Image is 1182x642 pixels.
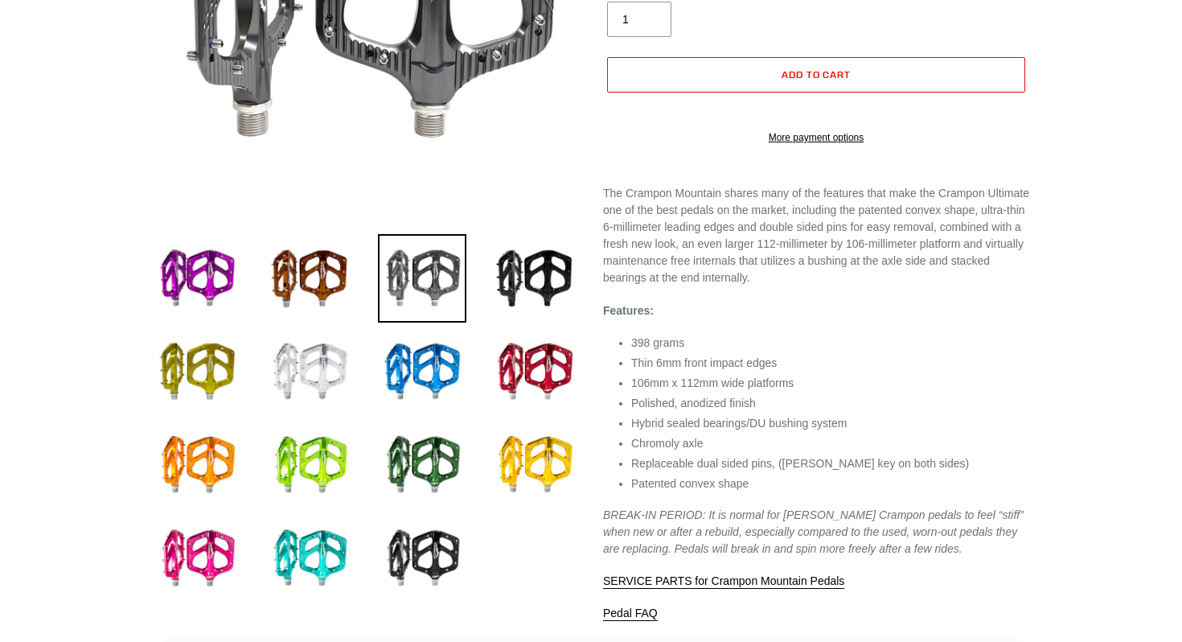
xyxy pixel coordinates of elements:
img: Load image into Gallery viewer, turquoise [265,514,354,603]
img: Load image into Gallery viewer, blue [378,327,466,416]
img: Load image into Gallery viewer, pink [153,514,241,603]
li: Hybrid sealed bearings/DU bushing system [631,415,1029,432]
img: Load image into Gallery viewer, gold [490,421,579,509]
span: SERVICE PARTS for Crampon Mountain Pedals [603,574,844,587]
img: Load image into Gallery viewer, black [378,514,466,603]
img: Load image into Gallery viewer, gold [153,327,241,416]
span: Add to cart [782,68,852,80]
li: Replaceable dual sided pins, ([PERSON_NAME] key on both sides) [631,455,1029,472]
a: SERVICE PARTS for Crampon Mountain Pedals [603,574,844,589]
img: Load image into Gallery viewer, red [490,327,579,416]
a: More payment options [607,130,1025,145]
strong: Features: [603,304,654,317]
img: Load image into Gallery viewer, stealth [490,234,579,323]
li: Patented convex shape [631,475,1029,492]
li: 398 grams [631,335,1029,352]
em: BREAK-IN PERIOD: It is normal for [PERSON_NAME] Crampon pedals to feel “stiff” when new or after ... [603,508,1024,555]
li: 106mm x 112mm wide platforms [631,375,1029,392]
img: Load image into Gallery viewer, grey [378,234,466,323]
button: Add to cart [607,57,1025,93]
li: Polished, anodized finish [631,395,1029,412]
img: Load image into Gallery viewer, purple [153,234,241,323]
img: Load image into Gallery viewer, fern-green [265,421,354,509]
img: Load image into Gallery viewer, PNW-green [378,421,466,509]
li: Chromoly axle [631,435,1029,452]
img: Load image into Gallery viewer, Silver [265,327,354,416]
li: Thin 6mm front impact edges [631,355,1029,372]
img: Load image into Gallery viewer, orange [153,421,241,509]
img: Load image into Gallery viewer, bronze [265,234,354,323]
p: The Crampon Mountain shares many of the features that make the Crampon Ultimate one of the best p... [603,185,1029,286]
a: Pedal FAQ [603,607,658,621]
